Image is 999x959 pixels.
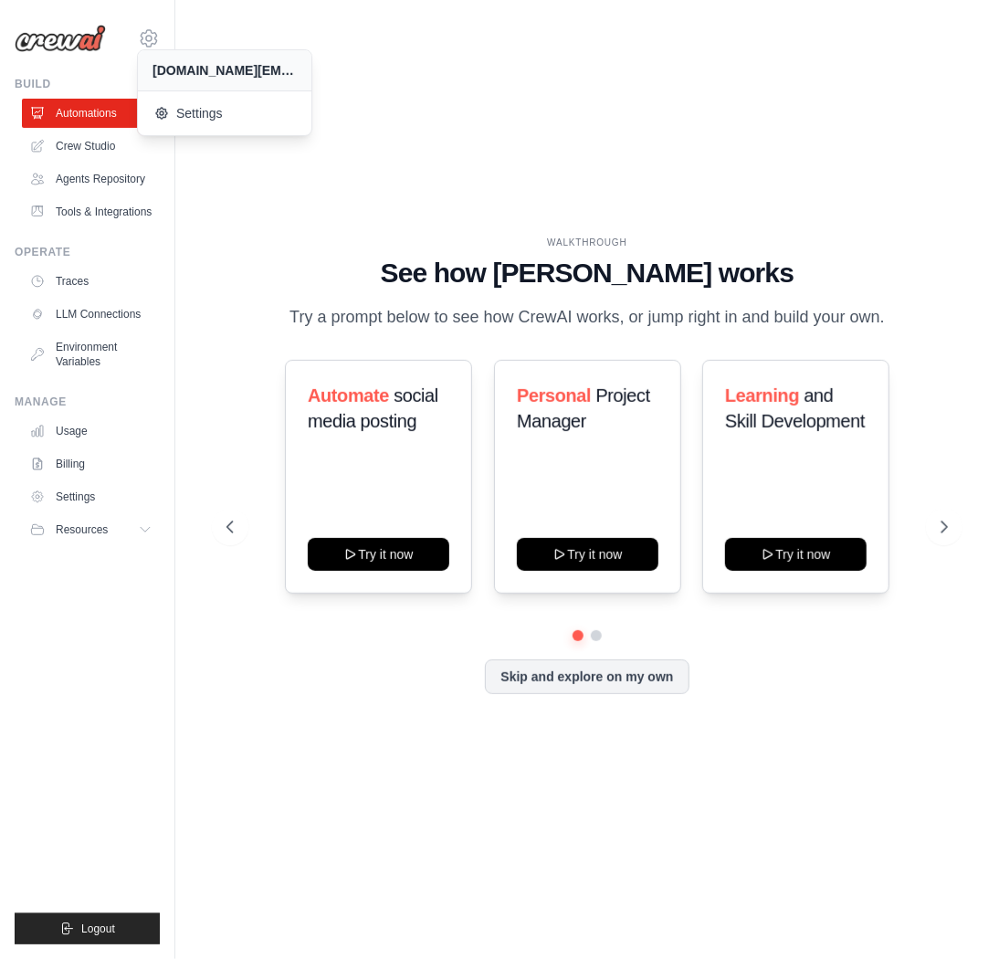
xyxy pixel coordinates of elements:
[517,538,658,571] button: Try it now
[22,164,160,194] a: Agents Repository
[152,61,297,79] div: [DOMAIN_NAME][EMAIL_ADDRESS][DOMAIN_NAME]
[280,304,894,331] p: Try a prompt below to see how CrewAI works, or jump right in and build your own.
[22,300,160,329] a: LLM Connections
[517,385,591,406] span: Personal
[15,25,106,52] img: Logo
[22,267,160,296] a: Traces
[308,385,389,406] span: Automate
[908,871,999,959] div: 聊天小组件
[908,871,999,959] iframe: Chat Widget
[22,132,160,161] a: Crew Studio
[725,385,799,406] span: Learning
[308,538,449,571] button: Try it now
[22,332,160,376] a: Environment Variables
[15,245,160,259] div: Operate
[226,236,948,249] div: WALKTHROUGH
[725,538,867,571] button: Try it now
[226,257,948,290] h1: See how [PERSON_NAME] works
[56,522,108,537] span: Resources
[22,482,160,511] a: Settings
[22,416,160,446] a: Usage
[22,99,160,128] a: Automations
[15,395,160,409] div: Manage
[140,95,313,132] a: Settings
[15,913,160,944] button: Logout
[485,659,689,694] button: Skip and explore on my own
[81,922,115,936] span: Logout
[154,104,299,122] span: Settings
[517,385,650,431] span: Project Manager
[22,197,160,227] a: Tools & Integrations
[15,77,160,91] div: Build
[22,515,160,544] button: Resources
[22,449,160,479] a: Billing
